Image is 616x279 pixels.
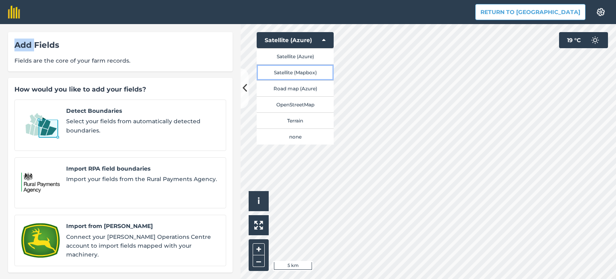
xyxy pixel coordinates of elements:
div: How would you like to add your fields? [14,84,226,95]
span: Import your fields from the Rural Payments Agency. [66,175,219,183]
button: Return to [GEOGRAPHIC_DATA] [475,4,586,20]
button: 19 °C [559,32,608,48]
span: Import RPA field boundaries [66,164,219,173]
button: – [253,255,265,267]
button: Road map (Azure) [257,80,334,96]
a: Detect BoundariesDetect BoundariesSelect your fields from automatically detected boundaries. [14,100,226,151]
button: OpenStreetMap [257,96,334,112]
img: fieldmargin Logo [8,6,20,18]
button: Terrain [257,112,334,128]
img: A cog icon [596,8,606,16]
button: none [257,128,334,145]
a: Import RPA field boundariesImport RPA field boundariesImport your fields from the Rural Payments ... [14,157,226,209]
span: 19 ° C [567,32,581,48]
button: i [249,191,269,211]
button: Satellite (Azure) [257,32,334,48]
button: Satellite (Mapbox) [257,64,334,80]
span: i [257,196,260,206]
img: Import from John Deere [21,222,60,259]
span: Fields are the core of your farm records. [14,56,226,65]
img: Import RPA field boundaries [21,164,60,202]
a: Import from John DeereImport from [PERSON_NAME]Connect your [PERSON_NAME] Operations Centre accou... [14,215,226,266]
span: Detect Boundaries [66,106,219,115]
span: Import from [PERSON_NAME] [66,222,219,230]
button: + [253,243,265,255]
img: Four arrows, one pointing top left, one top right, one bottom right and the last bottom left [254,221,263,230]
img: svg+xml;base64,PD94bWwgdmVyc2lvbj0iMS4wIiBlbmNvZGluZz0idXRmLTgiPz4KPCEtLSBHZW5lcmF0b3I6IEFkb2JlIE... [587,32,603,48]
div: Add Fields [14,39,226,51]
span: Select your fields from automatically detected boundaries. [66,117,219,135]
button: Satellite (Azure) [257,48,334,64]
img: Detect Boundaries [21,106,60,144]
span: Connect your [PERSON_NAME] Operations Centre account to import fields mapped with your machinery. [66,232,219,259]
